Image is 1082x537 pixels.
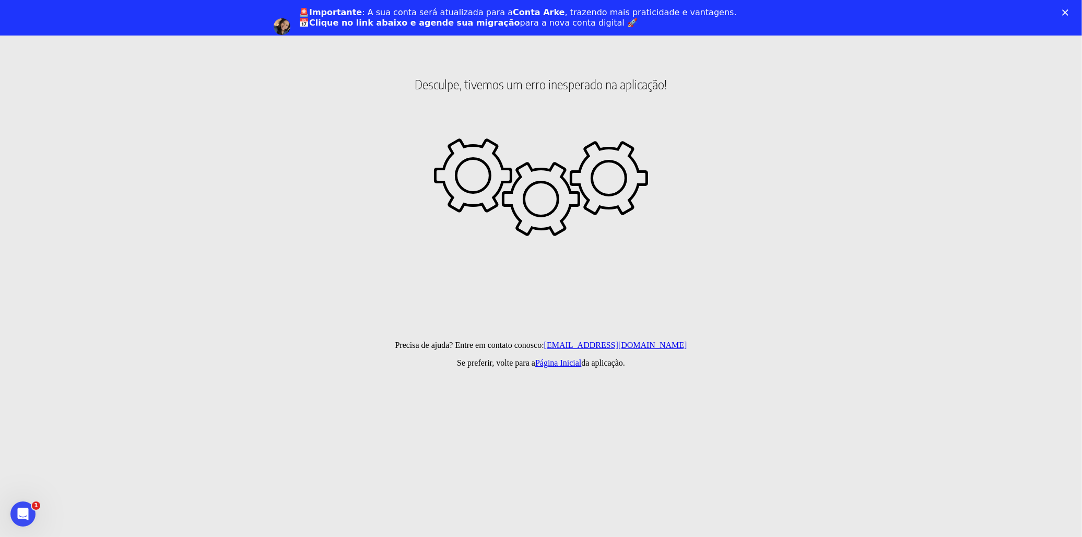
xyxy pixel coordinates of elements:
[299,7,362,17] b: 🚨Importante
[299,7,737,28] div: : A sua conta será atualizada para a , trazendo mais praticidade e vantagens. 📅 para a nova conta...
[4,341,1078,350] p: Precisa de ajuda? Entre em contato conosco:
[299,34,385,46] a: Agendar migração
[1062,9,1073,16] div: Fechar
[309,18,520,28] b: Clique no link abaixo e agende sua migração
[4,358,1078,368] p: Se preferir, volte para a da aplicação.
[544,341,687,349] a: [EMAIL_ADDRESS][DOMAIN_NAME]
[274,18,290,35] img: Profile image for Adriane
[4,40,1078,129] h2: Desculpe, tivemos um erro inesperado na aplicação!
[10,501,36,527] iframe: Intercom live chat
[32,501,40,510] span: 1
[513,7,564,17] b: Conta Arke
[535,358,581,367] a: Página Inicial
